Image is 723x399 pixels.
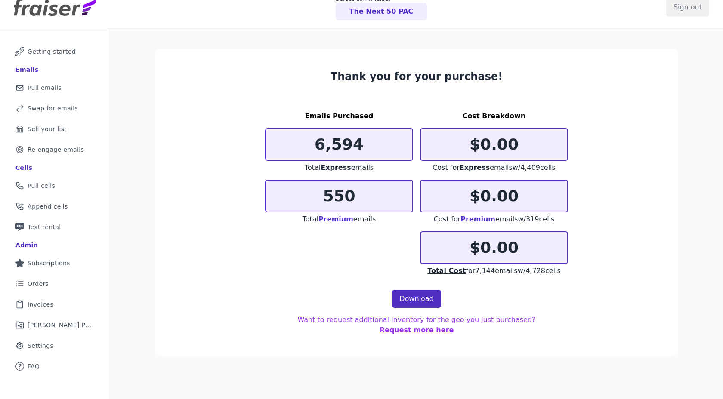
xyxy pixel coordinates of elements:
[427,267,561,275] span: for 7,144 emails w/ 4,728 cells
[380,325,454,335] button: Request more here
[28,125,67,133] span: Sell your list
[28,223,61,231] span: Text rental
[421,187,567,205] p: $0.00
[266,136,412,153] p: 6,594
[28,321,93,329] span: [PERSON_NAME] Performance
[433,163,556,172] span: Cost for emails w/ 4,409 cells
[28,104,78,113] span: Swap for emails
[28,259,70,267] span: Subscriptions
[7,42,103,61] a: Getting started
[7,357,103,376] a: FAQ
[7,176,103,195] a: Pull cells
[265,70,568,83] h3: Thank you for your purchase!
[7,78,103,97] a: Pull emails
[7,295,103,314] a: Invoices
[7,218,103,236] a: Text rental
[392,290,441,308] a: Download
[7,99,103,118] a: Swap for emails
[28,181,55,190] span: Pull cells
[318,215,353,223] span: Premium
[7,120,103,138] a: Sell your list
[265,315,568,335] p: Want to request additional inventory for the geo you just purchased?
[349,6,414,17] p: The Next 50 PAC
[28,83,62,92] span: Pull emails
[7,274,103,293] a: Orders
[28,300,53,309] span: Invoices
[15,163,32,172] div: Cells
[421,136,567,153] p: $0.00
[28,341,53,350] span: Settings
[7,197,103,216] a: Append cells
[427,267,466,275] span: Total Cost
[420,111,568,121] h3: Cost Breakdown
[305,163,374,172] span: Total emails
[15,241,38,249] div: Admin
[7,336,103,355] a: Settings
[28,362,40,371] span: FAQ
[460,215,495,223] span: Premium
[28,47,76,56] span: Getting started
[265,111,413,121] h3: Emails Purchased
[421,239,567,256] p: $0.00
[28,202,68,211] span: Append cells
[321,163,351,172] span: Express
[28,145,84,154] span: Re-engage emails
[7,140,103,159] a: Re-engage emails
[266,187,412,205] p: 550
[15,65,39,74] div: Emails
[7,316,103,335] a: [PERSON_NAME] Performance
[28,279,49,288] span: Orders
[460,163,490,172] span: Express
[303,215,376,223] span: Total emails
[434,215,555,223] span: Cost for emails w/ 319 cells
[7,254,103,273] a: Subscriptions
